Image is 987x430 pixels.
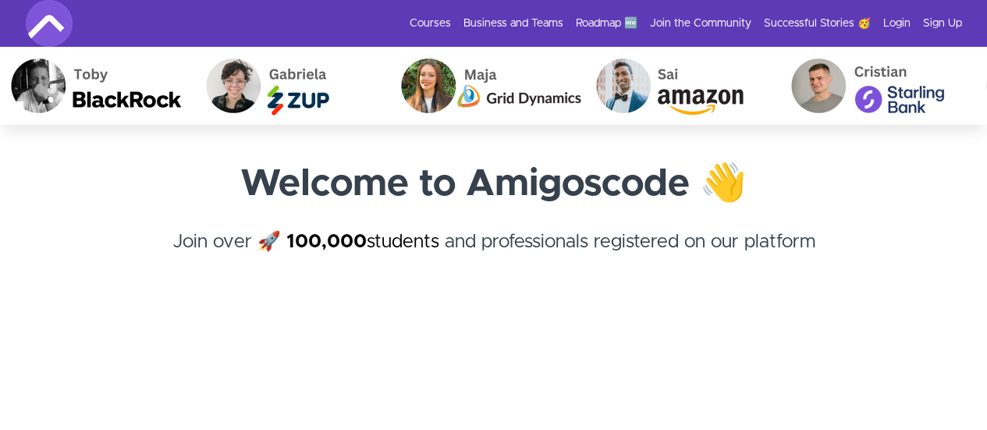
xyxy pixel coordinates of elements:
img: Maja [389,47,584,125]
strong: 100,000 [286,233,367,251]
a: 100,000students [286,233,439,251]
a: Roadmap 🆕 [576,16,637,31]
a: Login [883,16,911,31]
img: Sai [584,47,779,125]
strong: Welcome to Amigoscode 👋 [240,165,747,203]
a: Business and Teams [463,16,563,31]
img: Gabriela [193,47,389,125]
a: Successful Stories 🥳 [764,16,871,31]
img: Cristian [779,47,974,125]
h4: Join over 🚀 and professionals registered on our platform [26,228,962,284]
a: Join the Community [650,16,751,31]
a: Sign Up [923,16,962,31]
a: Courses [410,16,451,31]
